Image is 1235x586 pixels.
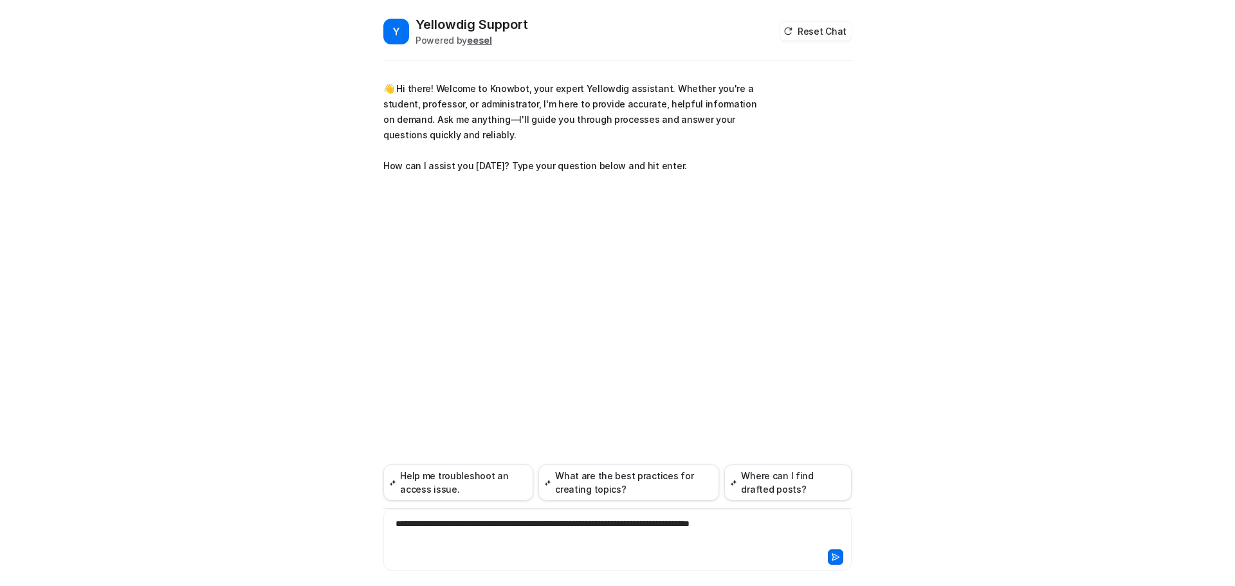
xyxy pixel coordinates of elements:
div: Powered by [416,33,528,47]
button: Reset Chat [780,22,852,41]
p: 👋 Hi there! Welcome to Knowbot, your expert Yellowdig assistant. Whether you're a student, profes... [383,81,760,174]
button: Help me troubleshoot an access issue. [383,464,533,500]
button: What are the best practices for creating topics? [538,464,719,500]
b: eesel [467,35,492,46]
button: Where can I find drafted posts? [724,464,852,500]
span: Y [383,19,409,44]
h2: Yellowdig Support [416,15,528,33]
